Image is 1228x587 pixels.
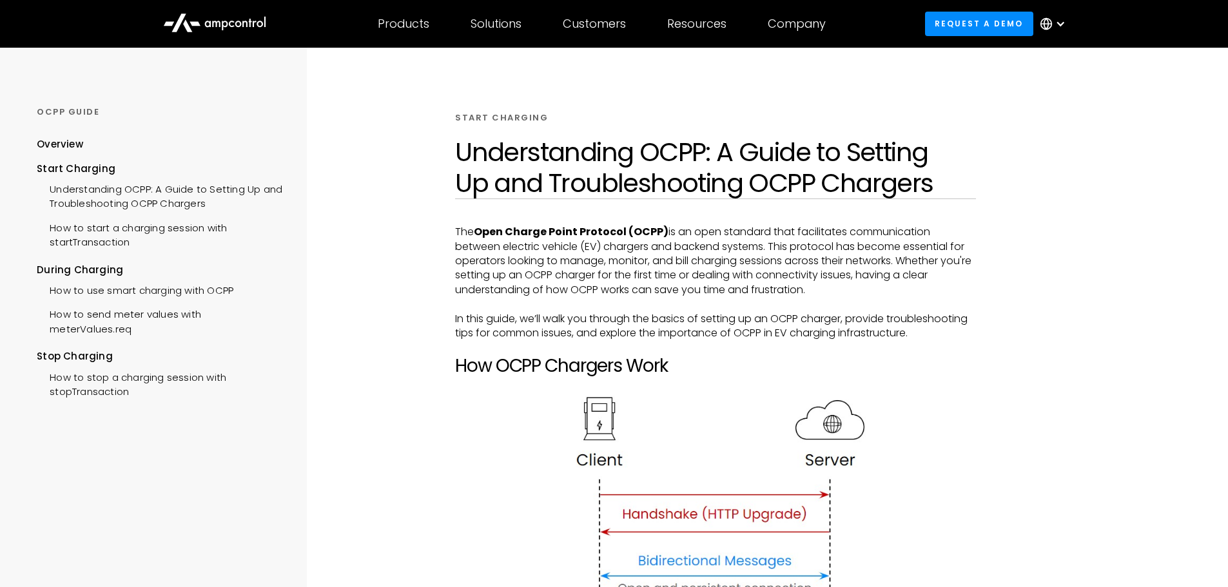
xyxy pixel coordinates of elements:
div: During Charging [37,263,282,277]
a: Overview [37,137,83,161]
div: Customers [563,17,626,31]
a: Request a demo [925,12,1033,35]
a: Understanding OCPP: A Guide to Setting Up and Troubleshooting OCPP Chargers [37,176,282,215]
div: Products [378,17,429,31]
a: How to stop a charging session with stopTransaction [37,364,282,403]
div: Resources [667,17,726,31]
p: ‍ [455,297,976,311]
p: ‍ [455,340,976,354]
div: START CHARGING [455,112,548,124]
div: Stop Charging [37,349,282,363]
div: Company [768,17,826,31]
a: How to use smart charging with OCPP [37,277,233,301]
div: OCPP GUIDE [37,106,282,118]
strong: Open Charge Point Protocol (OCPP) [474,224,668,239]
p: The is an open standard that facilitates communication between electric vehicle (EV) chargers and... [455,225,976,297]
div: Solutions [471,17,521,31]
h1: Understanding OCPP: A Guide to Setting Up and Troubleshooting OCPP Chargers [455,137,976,198]
a: How to start a charging session with startTransaction [37,215,282,253]
a: How to send meter values with meterValues.req [37,301,282,340]
div: Overview [37,137,83,151]
h2: How OCPP Chargers Work [455,355,976,377]
p: In this guide, we’ll walk you through the basics of setting up an OCPP charger, provide troublesh... [455,312,976,341]
p: ‍ [455,376,976,390]
div: Start Charging [37,162,282,176]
